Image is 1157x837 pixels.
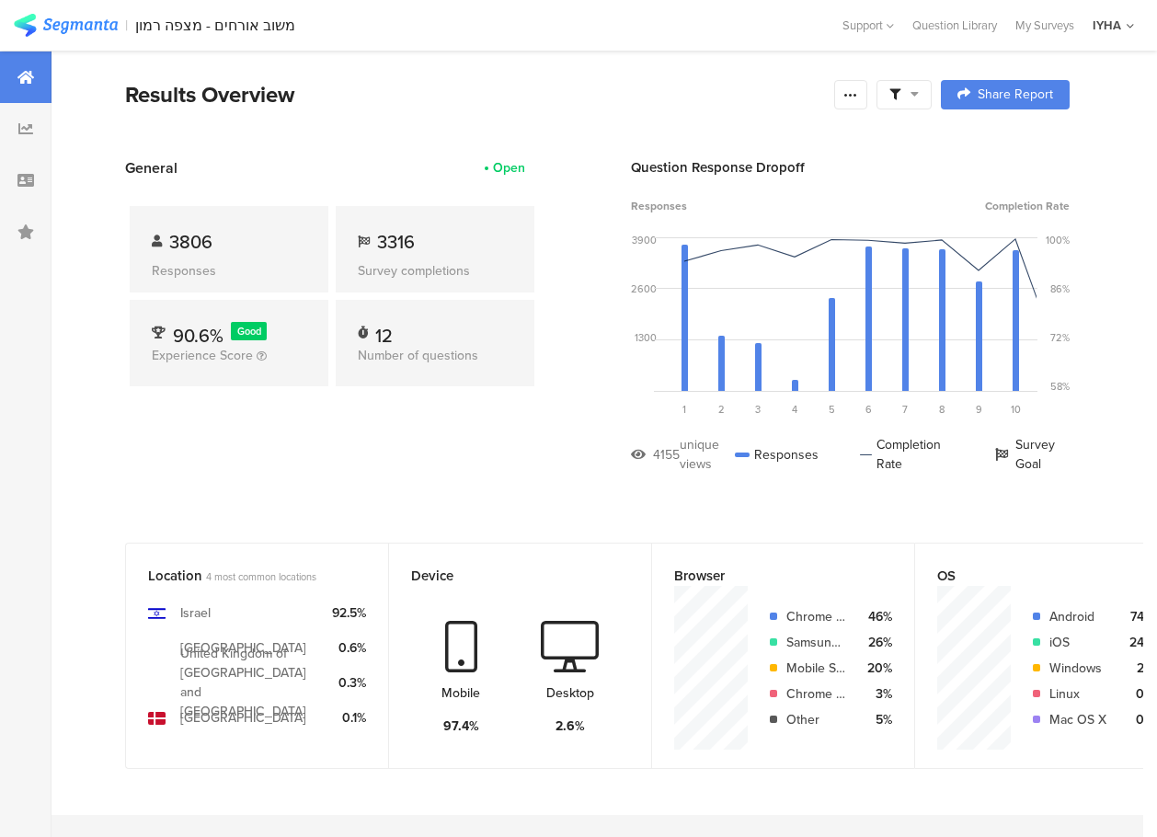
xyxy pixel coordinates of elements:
div: OS [937,566,1124,586]
div: 0% [1121,684,1153,704]
div: iOS [1049,633,1106,652]
div: Responses [152,261,306,281]
span: 6 [865,402,872,417]
span: Number of questions [358,346,478,365]
div: 1300 [635,330,657,345]
div: Survey Goal [995,435,1070,474]
div: Linux [1049,684,1106,704]
div: 72% [1050,330,1070,345]
div: 4155 [653,445,680,464]
div: 0.3% [332,673,366,693]
span: Responses [631,198,687,214]
div: 74% [1121,607,1153,626]
div: 2.6% [556,717,585,736]
span: Share Report [978,88,1053,101]
div: Mobile Safari [786,659,845,678]
div: Survey completions [358,261,512,281]
img: segmanta logo [14,14,118,37]
div: 0.6% [332,638,366,658]
span: 1 [682,402,686,417]
span: 10 [1011,402,1021,417]
div: Samsung Internet [786,633,845,652]
span: 90.6% [173,322,223,350]
div: 12 [375,322,393,340]
span: 9 [976,402,982,417]
div: IYHA [1093,17,1121,34]
div: Browser [674,566,862,586]
div: 97.4% [443,717,479,736]
div: 3% [860,684,892,704]
span: 3806 [169,228,212,256]
div: Completion Rate [860,435,955,474]
div: Device [411,566,599,586]
div: Chrome Mobile iOS [786,684,845,704]
div: United Kingdom of [GEOGRAPHIC_DATA] and [GEOGRAPHIC_DATA] [180,644,317,721]
div: 0% [1121,710,1153,729]
span: 2 [718,402,725,417]
div: 86% [1050,281,1070,296]
span: 5 [829,402,835,417]
div: Mobile [441,683,480,703]
span: Good [237,324,261,338]
span: Experience Score [152,346,253,365]
div: 92.5% [332,603,366,623]
div: Responses [735,435,819,474]
div: 2% [1121,659,1153,678]
span: 4 [792,402,797,417]
span: 4 most common locations [206,569,316,584]
span: 3316 [377,228,415,256]
span: 3 [755,402,761,417]
div: [GEOGRAPHIC_DATA] [180,638,306,658]
div: 3900 [632,233,657,247]
span: 7 [902,402,908,417]
div: Open [493,158,525,178]
div: Israel [180,603,211,623]
div: Support [842,11,894,40]
div: 2600 [631,281,657,296]
span: 8 [939,402,945,417]
div: 24% [1121,633,1153,652]
div: 100% [1046,233,1070,247]
div: [GEOGRAPHIC_DATA] [180,708,306,728]
a: My Surveys [1006,17,1083,34]
div: משוב אורחים - מצפה רמון [135,17,295,34]
div: Other [786,710,845,729]
div: Chrome Mobile [786,607,845,626]
div: Desktop [546,683,594,703]
div: Windows [1049,659,1106,678]
div: 46% [860,607,892,626]
div: Question Response Dropoff [631,157,1070,178]
div: 5% [860,710,892,729]
div: 0.1% [332,708,366,728]
span: General [125,157,178,178]
div: Location [148,566,336,586]
div: 20% [860,659,892,678]
span: Completion Rate [985,198,1070,214]
div: 26% [860,633,892,652]
a: Question Library [903,17,1006,34]
div: Android [1049,607,1106,626]
div: 58% [1050,379,1070,394]
div: Results Overview [125,78,825,111]
div: Mac OS X [1049,710,1106,729]
div: unique views [680,435,735,474]
div: | [125,15,128,36]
